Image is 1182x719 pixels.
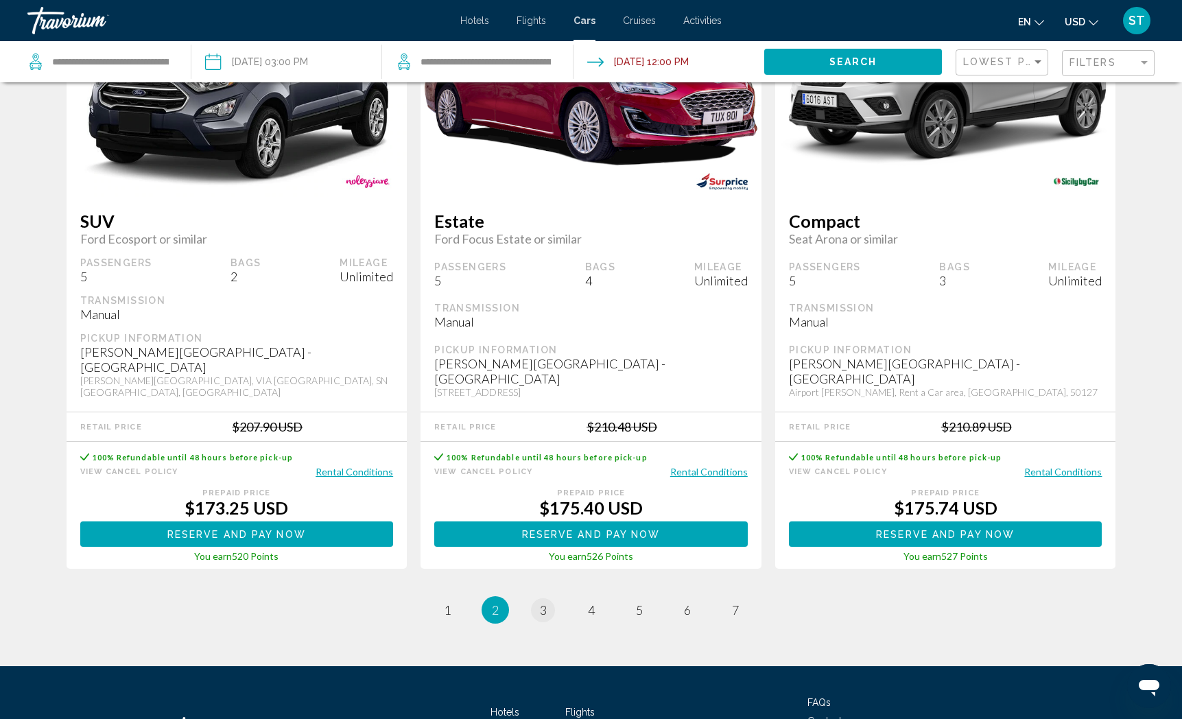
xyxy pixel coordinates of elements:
[789,497,1102,518] div: $175.74 USD
[549,550,587,562] span: You earn
[789,465,887,478] button: View Cancel Policy
[789,386,1102,398] div: Airport [PERSON_NAME], Rent a Car area, [GEOGRAPHIC_DATA], 50127
[585,261,616,273] div: Bags
[434,423,496,432] div: Retail Price
[789,231,1102,246] span: Seat Arona or similar
[205,41,308,82] button: Pickup date: Sep 15, 2025 03:00 PM
[434,211,748,231] span: Estate
[683,15,722,26] a: Activities
[789,261,861,273] div: Passengers
[789,273,861,288] div: 5
[732,602,739,617] span: 7
[80,525,394,540] a: Reserve and pay now
[941,550,988,562] span: 527 Points
[492,602,499,617] span: 2
[232,419,303,434] div: $207.90 USD
[67,596,1116,624] ul: Pagination
[1065,12,1098,32] button: Change currency
[876,529,1015,540] span: Reserve and pay now
[789,488,1102,497] div: Prepaid Price
[434,497,748,518] div: $175.40 USD
[540,602,547,617] span: 3
[434,314,748,329] div: Manual
[340,269,393,284] div: Unlimited
[1127,664,1171,708] iframe: Button to launch messaging window
[636,602,643,617] span: 5
[670,465,748,478] button: Rental Conditions
[684,602,691,617] span: 6
[80,488,394,497] div: Prepaid Price
[1128,14,1145,27] span: ST
[434,521,748,547] button: Reserve and pay now
[789,314,1102,329] div: Manual
[1048,261,1102,273] div: Mileage
[522,529,661,540] span: Reserve and pay now
[1018,12,1044,32] button: Change language
[232,550,279,562] span: 520 Points
[807,697,831,708] span: FAQs
[80,344,394,375] div: [PERSON_NAME][GEOGRAPHIC_DATA] - [GEOGRAPHIC_DATA]
[80,211,394,231] span: SUV
[694,273,748,288] div: Unlimited
[939,261,970,273] div: Bags
[434,302,748,314] div: Transmission
[167,529,306,540] span: Reserve and pay now
[574,15,595,26] a: Cars
[588,602,595,617] span: 4
[434,344,748,356] div: Pickup Information
[1048,273,1102,288] div: Unlimited
[1024,465,1102,478] button: Rental Conditions
[447,453,648,462] span: 100% Refundable until 48 hours before pick-up
[1037,166,1115,197] img: SICILY BY CAR
[789,302,1102,314] div: Transmission
[80,257,152,269] div: Passengers
[93,453,294,462] span: 100% Refundable until 48 hours before pick-up
[80,307,394,322] div: Manual
[565,707,595,718] a: Flights
[1065,16,1085,27] span: USD
[1062,49,1155,78] button: Filter
[517,15,546,26] a: Flights
[903,550,941,562] span: You earn
[829,57,877,68] span: Search
[789,525,1102,540] a: Reserve and pay now
[939,273,970,288] div: 3
[231,269,261,284] div: 2
[789,211,1102,231] span: Compact
[444,602,451,617] span: 1
[587,550,633,562] span: 526 Points
[194,550,232,562] span: You earn
[587,41,689,82] button: Drop-off date: Sep 19, 2025 12:00 PM
[80,269,152,284] div: 5
[585,273,616,288] div: 4
[80,521,394,547] button: Reserve and pay now
[434,356,748,386] div: [PERSON_NAME][GEOGRAPHIC_DATA] - [GEOGRAPHIC_DATA]
[434,465,532,478] button: View Cancel Policy
[623,15,656,26] a: Cruises
[434,231,748,246] span: Ford Focus Estate or similar
[434,525,748,540] a: Reserve and pay now
[80,465,178,478] button: View Cancel Policy
[587,419,657,434] div: $210.48 USD
[789,356,1102,386] div: [PERSON_NAME][GEOGRAPHIC_DATA] - [GEOGRAPHIC_DATA]
[434,488,748,497] div: Prepaid Price
[434,386,748,398] div: [STREET_ADDRESS]
[80,423,142,432] div: Retail Price
[27,7,447,34] a: Travorium
[80,497,394,518] div: $173.25 USD
[80,294,394,307] div: Transmission
[460,15,489,26] a: Hotels
[963,56,1052,67] span: Lowest Price
[316,465,393,478] button: Rental Conditions
[490,707,519,718] a: Hotels
[963,57,1044,69] mat-select: Sort by
[683,166,761,197] img: SURPRICE
[340,257,393,269] div: Mileage
[941,419,1012,434] div: $210.89 USD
